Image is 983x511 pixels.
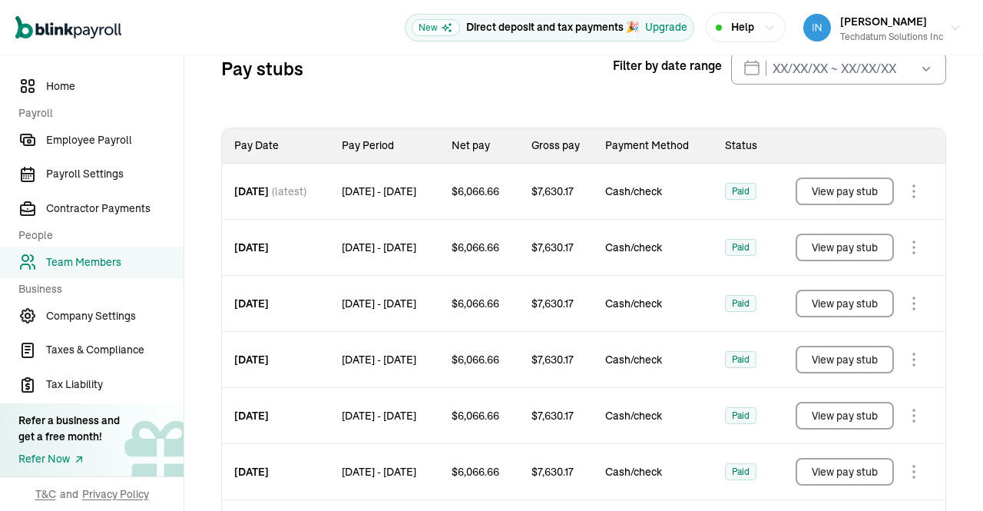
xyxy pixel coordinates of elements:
span: Cash/check [605,352,700,367]
span: $ 6,066.66 [452,296,499,311]
th: Status [713,128,775,164]
button: View pay stub [796,346,894,373]
button: Upgrade [645,19,687,35]
span: [DATE] [234,352,269,367]
span: $ 6,066.66 [452,352,499,367]
span: Cash/check [605,184,700,199]
button: View pay stub [796,178,894,205]
span: Paid [732,408,750,423]
a: Refer Now [18,451,120,467]
span: [DATE] [234,408,269,423]
span: Employee Payroll [46,132,184,148]
span: Contractor Payments [46,201,184,217]
span: $ 7,630.17 [531,408,574,423]
span: T&C [35,486,56,502]
span: Cash/check [605,296,700,311]
button: View pay stub [796,402,894,430]
span: Business [18,281,174,297]
span: Filter by date range [613,56,722,75]
span: Cash/check [605,408,700,423]
span: Payroll Settings [46,166,184,182]
th: Pay Date [222,128,329,164]
span: $ 6,066.66 [452,464,499,479]
nav: Global [15,5,121,50]
span: [DATE] [234,464,269,479]
span: [DATE] - [DATE] [342,464,416,479]
div: Refer a business and get a free month! [18,413,120,445]
span: Payroll [18,105,174,121]
th: Gross pay [519,128,593,164]
span: [PERSON_NAME] [840,15,927,28]
span: Tax Liability [46,377,184,393]
iframe: Chat Widget [906,437,983,511]
span: [DATE] - [DATE] [342,184,416,199]
h3: Pay stubs [221,56,303,81]
span: People [18,227,174,244]
span: Taxes & Compliance [46,342,184,358]
span: Cash/check [605,464,700,479]
input: XX/XX/XX ~ XX/XX/XX [731,52,946,85]
span: [DATE] - [DATE] [342,352,416,367]
span: $ 7,630.17 [531,464,574,479]
span: Company Settings [46,308,184,324]
span: New [412,19,460,36]
span: $ 6,066.66 [452,240,499,255]
th: Net pay [439,128,519,164]
span: Home [46,78,184,95]
span: [DATE] - [DATE] [342,240,416,255]
div: Techdatum Solutions Inc [840,30,943,44]
button: View pay stub [796,290,894,317]
span: [DATE] - [DATE] [342,296,416,311]
span: Paid [732,352,750,367]
button: View pay stub [796,458,894,486]
th: Pay Period [329,128,439,164]
span: (latest) [272,184,306,199]
span: Privacy Policy [82,486,149,502]
span: Cash/check [605,240,700,255]
span: $ 6,066.66 [452,408,499,423]
span: $ 7,630.17 [531,240,574,255]
button: View pay stub [796,234,894,261]
p: Direct deposit and tax payments 🎉 [466,19,639,35]
span: Help [731,19,754,35]
span: [DATE] - [DATE] [342,408,416,423]
span: $ 6,066.66 [452,184,499,199]
span: Paid [732,240,750,255]
th: Payment Method [593,128,713,164]
button: [PERSON_NAME]Techdatum Solutions Inc [797,8,968,47]
span: [DATE] [234,296,269,311]
span: $ 7,630.17 [531,184,574,199]
span: Paid [732,296,750,311]
span: $ 7,630.17 [531,296,574,311]
span: [DATE] [234,184,269,199]
span: $ 7,630.17 [531,352,574,367]
button: Help [706,12,786,42]
span: [DATE] [234,240,269,255]
span: Paid [732,184,750,199]
span: Paid [732,464,750,479]
span: Team Members [46,254,184,270]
